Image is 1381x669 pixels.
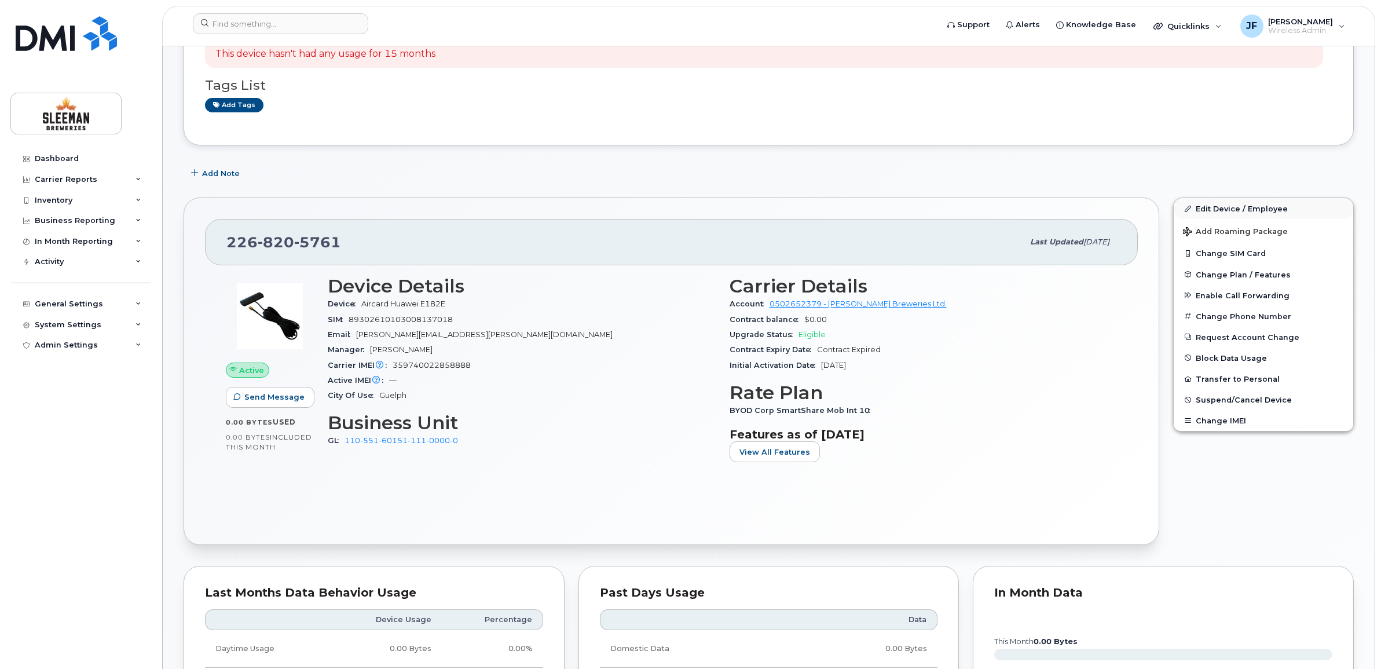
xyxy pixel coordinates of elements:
[1174,285,1353,306] button: Enable Call Forwarding
[1232,14,1353,38] div: John Fonseca
[442,630,543,668] td: 0.00%
[239,365,264,376] span: Active
[328,436,345,445] span: GL
[328,345,370,354] span: Manager
[600,630,786,668] td: Domestic Data
[226,387,314,408] button: Send Message
[294,233,341,251] span: 5761
[328,315,349,324] span: SIM
[205,587,543,599] div: Last Months Data Behavior Usage
[730,361,821,370] span: Initial Activation Date
[939,13,998,36] a: Support
[226,418,273,426] span: 0.00 Bytes
[1048,13,1144,36] a: Knowledge Base
[730,427,1118,441] h3: Features as of [DATE]
[442,609,543,630] th: Percentage
[1268,17,1333,26] span: [PERSON_NAME]
[786,609,938,630] th: Data
[804,315,827,324] span: $0.00
[1196,270,1291,279] span: Change Plan / Features
[379,391,406,400] span: Guelph
[1174,327,1353,348] button: Request Account Change
[1174,368,1353,389] button: Transfer to Personal
[1174,243,1353,264] button: Change SIM Card
[730,315,804,324] span: Contract balance
[730,276,1118,297] h3: Carrier Details
[730,441,820,462] button: View All Features
[1196,291,1290,299] span: Enable Call Forwarding
[356,330,613,339] span: [PERSON_NAME][EMAIL_ADDRESS][PERSON_NAME][DOMAIN_NAME]
[730,299,770,308] span: Account
[193,13,368,34] input: Find something...
[328,391,379,400] span: City Of Use
[998,13,1048,36] a: Alerts
[1145,14,1230,38] div: Quicklinks
[349,315,453,324] span: 89302610103008137018
[361,299,445,308] span: Aircard Huawei E182E
[226,433,270,441] span: 0.00 Bytes
[1196,396,1292,404] span: Suspend/Cancel Device
[328,299,361,308] span: Device
[202,168,240,179] span: Add Note
[600,587,938,599] div: Past Days Usage
[770,299,947,308] a: 0502652379 - [PERSON_NAME] Breweries Ltd.
[730,345,817,354] span: Contract Expiry Date
[370,345,433,354] span: [PERSON_NAME]
[215,47,435,61] p: This device hasn't had any usage for 15 months
[1066,19,1136,31] span: Knowledge Base
[226,433,312,452] span: included this month
[1030,237,1083,246] span: Last updated
[1174,410,1353,431] button: Change IMEI
[821,361,846,370] span: [DATE]
[329,630,442,668] td: 0.00 Bytes
[328,376,389,385] span: Active IMEI
[244,392,305,403] span: Send Message
[235,282,305,351] img: image20231002-3703462-1kz9v44.jpeg
[730,406,876,415] span: BYOD Corp SmartShare Mob Int 10
[730,330,798,339] span: Upgrade Status
[328,276,716,297] h3: Device Details
[205,98,263,112] a: Add tags
[994,587,1332,599] div: In Month Data
[1174,264,1353,285] button: Change Plan / Features
[184,163,250,184] button: Add Note
[1174,219,1353,243] button: Add Roaming Package
[389,376,397,385] span: —
[1083,237,1109,246] span: [DATE]
[739,447,810,458] span: View All Features
[1174,389,1353,410] button: Suspend/Cancel Device
[786,630,938,668] td: 0.00 Bytes
[1246,19,1257,33] span: JF
[328,412,716,433] h3: Business Unit
[957,19,990,31] span: Support
[798,330,826,339] span: Eligible
[1174,306,1353,327] button: Change Phone Number
[205,78,1332,93] h3: Tags List
[393,361,471,370] span: 359740022858888
[328,330,356,339] span: Email
[329,609,442,630] th: Device Usage
[1174,198,1353,219] a: Edit Device / Employee
[730,382,1118,403] h3: Rate Plan
[258,233,294,251] span: 820
[273,418,296,426] span: used
[1174,348,1353,368] button: Block Data Usage
[345,436,458,445] a: 110-551-60151-111-0000-0
[205,630,329,668] td: Daytime Usage
[226,233,341,251] span: 226
[328,361,393,370] span: Carrier IMEI
[1268,26,1333,35] span: Wireless Admin
[1016,19,1040,31] span: Alerts
[1183,227,1288,238] span: Add Roaming Package
[1034,637,1078,646] tspan: 0.00 Bytes
[1167,21,1210,31] span: Quicklinks
[994,637,1078,646] text: this month
[817,345,881,354] span: Contract Expired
